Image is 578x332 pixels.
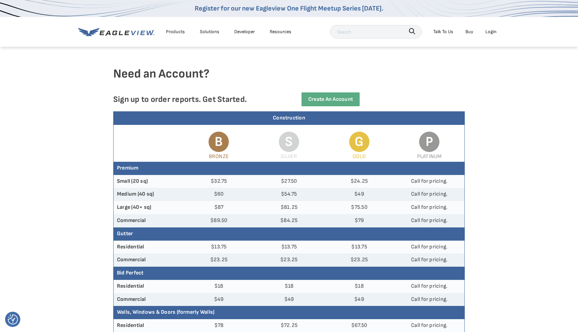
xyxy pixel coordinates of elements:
[433,27,453,36] div: Talk To Us
[114,267,464,280] th: Bid Perfect
[324,241,394,254] td: $13.75
[114,280,184,293] th: Residential
[234,27,255,36] a: Developer
[200,27,219,36] div: Solutions
[184,253,254,267] td: $23.25
[485,27,497,36] div: Login
[394,253,464,267] td: Call for pricing.
[394,280,464,293] td: Call for pricing.
[324,253,394,267] td: $23.25
[8,314,18,325] button: Consent Preferences
[394,201,464,214] td: Call for pricing.
[394,293,464,306] td: Call for pricing.
[254,201,324,214] td: $81.25
[324,293,394,306] td: $49
[324,214,394,227] td: $79
[184,214,254,227] td: $89.50
[270,27,291,36] div: Resources
[254,214,324,227] td: $84.25
[184,175,254,188] td: $32.75
[184,201,254,214] td: $87
[114,112,464,125] div: Construction
[254,241,324,254] td: $13.75
[8,314,18,325] img: Revisit consent button
[281,153,297,160] span: Silver
[195,4,383,13] a: Register for our new Eagleview One Flight Meetup Series [DATE].
[114,175,184,188] th: Small (20 sq)
[394,241,464,254] td: Call for pricing.
[324,280,394,293] td: $18
[184,293,254,306] td: $49
[349,132,369,152] span: G
[113,66,465,92] h4: Need an Account?
[254,253,324,267] td: $23.25
[114,241,184,254] th: Residential
[330,25,422,39] input: Search
[254,280,324,293] td: $18
[419,132,439,152] span: P
[394,188,464,201] td: Call for pricing.
[113,94,278,104] p: Sign up to order reports. Get Started.
[114,162,464,175] th: Premium
[184,241,254,254] td: $13.75
[394,214,464,227] td: Call for pricing.
[209,132,229,152] span: B
[114,201,184,214] th: Large (40+ sq)
[279,132,299,152] span: S
[254,293,324,306] td: $49
[114,293,184,306] th: Commercial
[324,175,394,188] td: $24.25
[394,175,464,188] td: Call for pricing.
[184,188,254,201] td: $60
[302,92,360,106] a: Create an Account
[465,27,473,36] a: Buy
[324,201,394,214] td: $75.50
[209,153,229,160] span: Bronze
[254,188,324,201] td: $54.75
[114,188,184,201] th: Medium (40 sq)
[254,175,324,188] td: $27.50
[417,153,442,160] span: Platinum
[114,306,464,319] th: Walls, Windows & Doors (formerly Walls)
[166,27,185,36] div: Products
[114,214,184,227] th: Commercial
[114,253,184,267] th: Commercial
[184,280,254,293] td: $18
[114,227,464,241] th: Gutter
[324,188,394,201] td: $49
[353,153,366,160] span: Gold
